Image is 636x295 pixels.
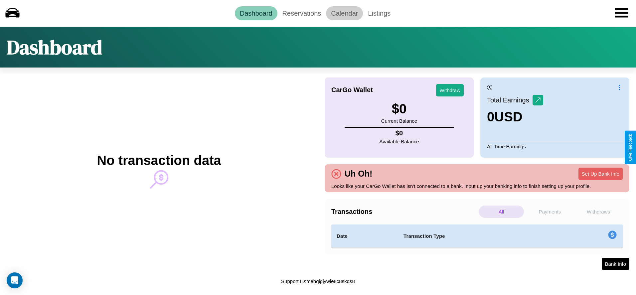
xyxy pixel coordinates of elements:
h2: No transaction data [97,153,221,168]
h4: Transaction Type [403,232,554,240]
table: simple table [331,224,623,248]
h1: Dashboard [7,34,102,61]
a: Reservations [277,6,326,20]
p: Support ID: mehqigjywie8c8skqs8 [281,277,355,286]
p: Looks like your CarGo Wallet has isn't connected to a bank. Input up your banking info to finish ... [331,182,623,191]
p: Available Balance [380,137,419,146]
p: All Time Earnings [487,142,623,151]
a: Calendar [326,6,363,20]
div: Give Feedback [628,134,633,161]
h4: Transactions [331,208,477,216]
div: Open Intercom Messenger [7,272,23,288]
p: Total Earnings [487,94,533,106]
a: Dashboard [235,6,277,20]
p: Payments [527,206,572,218]
p: Current Balance [381,116,417,125]
h4: $ 0 [380,129,419,137]
h3: $ 0 [381,101,417,116]
button: Set Up Bank Info [578,168,623,180]
h4: Date [337,232,393,240]
p: All [479,206,524,218]
h4: Uh Oh! [341,169,376,179]
p: Withdraws [576,206,621,218]
h3: 0 USD [487,109,543,124]
button: Bank Info [602,258,629,270]
h4: CarGo Wallet [331,86,373,94]
a: Listings [363,6,396,20]
button: Withdraw [436,84,464,96]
